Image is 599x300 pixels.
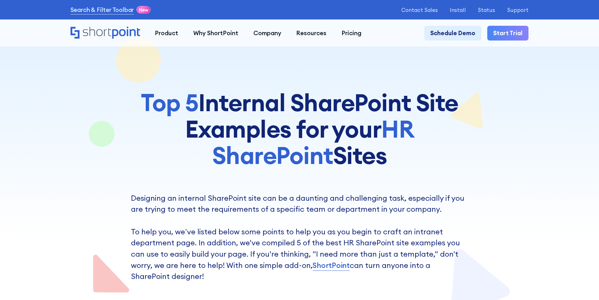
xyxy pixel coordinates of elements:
[487,26,528,41] a: Start Trial
[313,260,350,271] a: ShortPoint
[289,26,334,41] a: Resources
[478,7,495,13] a: Status
[71,5,134,14] a: Search & Filter Toolbar
[334,26,369,41] a: Pricing
[155,29,178,38] div: Product
[148,26,186,41] a: Product
[212,114,414,170] span: HR SharePoint
[568,270,599,300] iframe: Chat Widget
[131,193,468,282] p: Designing an internal SharePoint site can be a daunting and challenging task, especially if you a...
[342,29,361,38] div: Pricing
[246,26,289,41] a: Company
[450,7,466,13] a: Install
[186,26,246,41] a: Why ShortPoint
[507,7,528,13] a: Support
[296,29,326,38] div: Resources
[141,87,198,117] span: Top 5
[424,26,481,41] a: Schedule Demo
[401,7,438,13] a: Contact Sales
[193,29,238,38] div: Why ShortPoint
[131,90,468,168] h1: Internal SharePoint Site Examples for your Sites
[253,29,281,38] div: Company
[71,27,140,40] a: Home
